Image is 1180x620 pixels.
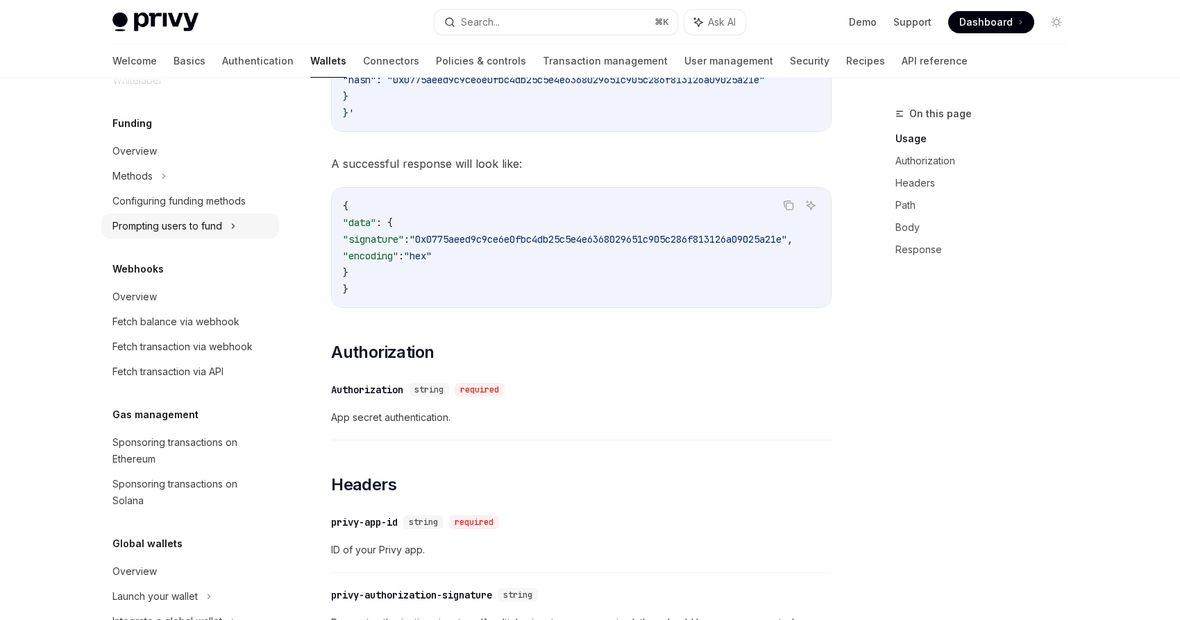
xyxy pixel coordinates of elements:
div: Overview [112,289,157,305]
div: Prompting users to fund [112,218,222,234]
div: Sponsoring transactions on Ethereum [112,434,271,467]
span: Ask AI [708,15,736,29]
button: Copy the contents from the code block [779,196,798,214]
span: A successful response will look like: [331,154,832,173]
a: Sponsoring transactions on Ethereum [101,430,279,472]
span: : [398,250,404,262]
a: Configuring funding methods [101,189,279,214]
span: : [404,233,410,246]
div: Overview [112,143,157,160]
span: } [343,266,348,279]
span: "signature" [343,233,404,246]
a: Authentication [222,44,294,78]
h5: Funding [112,115,152,132]
div: Search... [461,14,500,31]
div: required [455,383,505,397]
span: "hex" [404,250,432,262]
span: "0x0775aeed9c9ce6e0fbc4db25c5e4e6368029651c905c286f813126a09025a21e" [410,233,787,246]
a: Policies & controls [436,44,526,78]
a: Body [895,216,1079,239]
span: string [414,384,444,395]
a: Fetch transaction via webhook [101,334,279,359]
div: Overview [112,563,157,580]
a: Overview [101,284,279,309]
span: On this page [909,105,972,122]
a: API reference [902,44,968,78]
div: Fetch transaction via webhook [112,338,253,355]
a: Path [895,194,1079,216]
a: Headers [895,172,1079,194]
span: "hash": "0x0775aeed9c9ce6e0fbc4db25c5e4e6368029651c905c286f813126a09025a21e" [343,74,765,86]
a: Security [790,44,829,78]
div: privy-authorization-signature [331,588,492,602]
span: { [343,200,348,212]
a: Overview [101,559,279,584]
span: string [409,517,438,528]
div: required [449,515,499,529]
h5: Global wallets [112,535,183,552]
a: Connectors [363,44,419,78]
span: Authorization [331,341,434,363]
button: Toggle dark mode [1045,11,1068,33]
a: Transaction management [543,44,668,78]
a: Welcome [112,44,157,78]
h5: Gas management [112,406,199,423]
span: , [787,233,793,246]
button: Ask AI [684,10,745,35]
div: Fetch transaction via API [112,363,224,380]
button: Ask AI [802,196,820,214]
button: Search...⌘K [435,10,677,35]
div: Configuring funding methods [112,193,246,209]
div: Methods [112,168,153,184]
a: Support [893,15,932,29]
a: Usage [895,128,1079,150]
span: } [343,283,348,295]
a: Sponsoring transactions on Solana [101,472,279,513]
a: Recipes [846,44,885,78]
span: string [503,589,532,601]
a: Overview [101,139,279,164]
span: ID of your Privy app. [331,542,832,558]
h5: Webhooks [112,261,164,277]
span: } [343,90,348,103]
a: Basics [174,44,205,78]
span: : { [376,216,393,229]
span: ⌘ K [655,17,669,28]
a: Wallets [310,44,346,78]
div: privy-app-id [331,515,398,529]
span: Headers [331,474,396,496]
div: Authorization [331,383,403,397]
a: User management [684,44,773,78]
a: Fetch transaction via API [101,359,279,384]
div: Launch your wallet [112,588,198,605]
span: Dashboard [959,15,1013,29]
a: Authorization [895,150,1079,172]
span: }' [343,107,354,119]
span: "encoding" [343,250,398,262]
div: Sponsoring transactions on Solana [112,476,271,509]
a: Response [895,239,1079,261]
a: Dashboard [948,11,1034,33]
span: App secret authentication. [331,409,832,426]
div: Fetch balance via webhook [112,313,239,330]
a: Fetch balance via webhook [101,309,279,334]
span: "data" [343,216,376,229]
img: light logo [112,12,199,32]
a: Demo [849,15,877,29]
